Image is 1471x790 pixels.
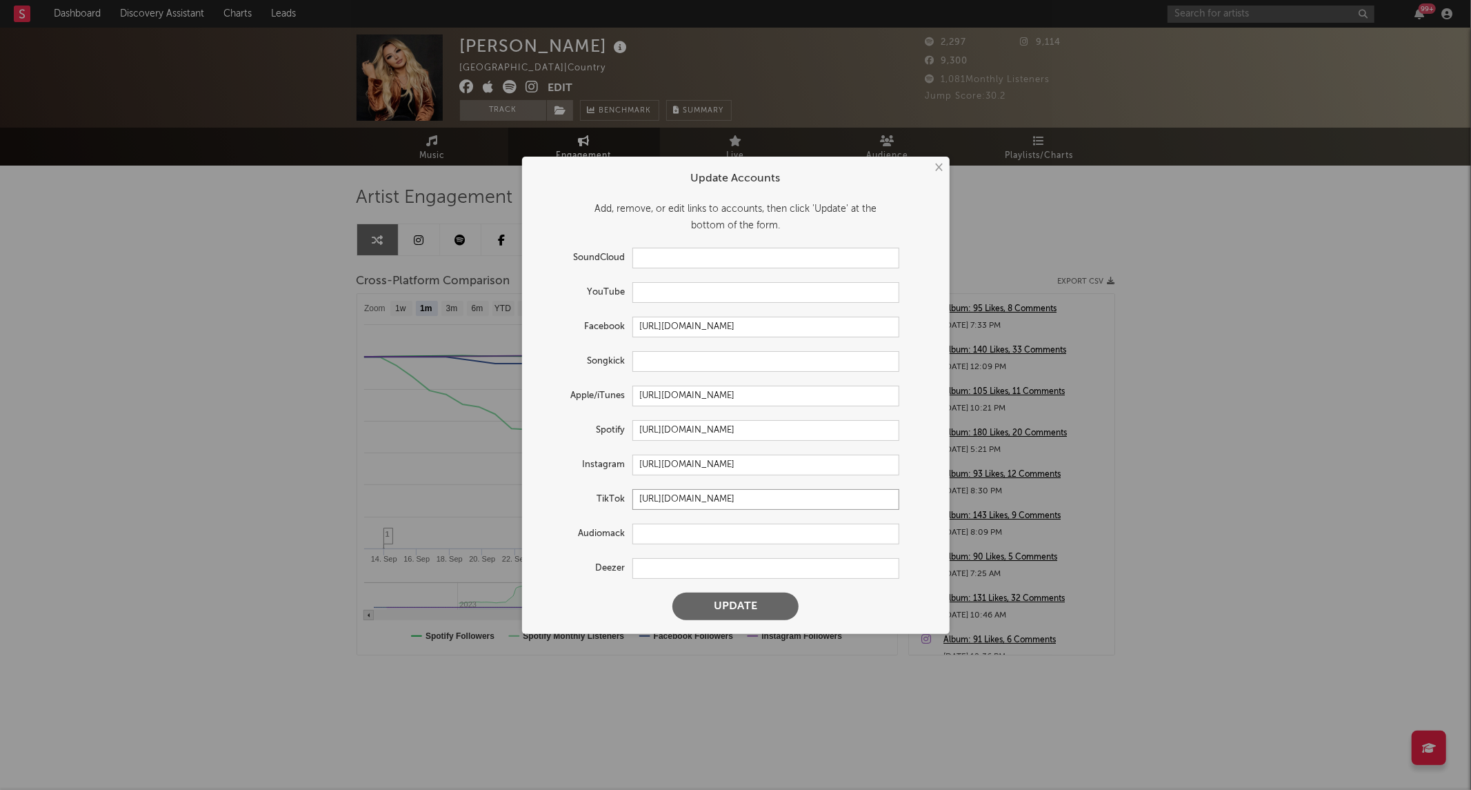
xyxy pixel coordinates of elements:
label: TikTok [536,491,632,508]
label: Audiomack [536,526,632,542]
label: SoundCloud [536,250,632,266]
label: Deezer [536,560,632,577]
button: × [931,160,946,175]
label: Facebook [536,319,632,335]
label: Apple/iTunes [536,388,632,404]
button: Update [672,593,799,620]
label: YouTube [536,284,632,301]
div: Update Accounts [536,170,936,187]
label: Songkick [536,353,632,370]
label: Spotify [536,422,632,439]
div: Add, remove, or edit links to accounts, then click 'Update' at the bottom of the form. [536,201,936,234]
label: Instagram [536,457,632,473]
